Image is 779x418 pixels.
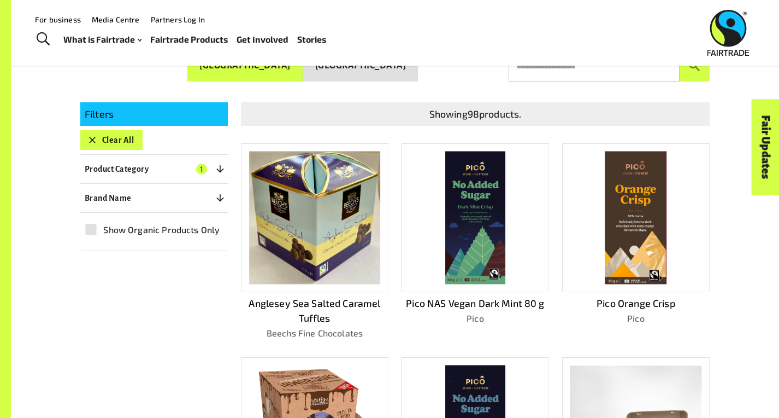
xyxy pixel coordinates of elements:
button: Clear All [80,130,143,150]
a: Get Involved [237,32,288,48]
span: Show Organic Products Only [103,223,220,236]
a: Partners Log In [151,15,205,24]
img: Fairtrade Australia New Zealand logo [707,10,750,56]
a: What is Fairtrade [63,32,141,48]
a: Stories [297,32,326,48]
p: Anglesey Sea Salted Caramel Tuffles [241,296,388,325]
p: Showing 98 products. [245,107,705,121]
p: Pico [402,312,549,325]
p: Pico Orange Crisp [562,296,710,311]
button: Product Category [80,159,228,179]
p: Filters [85,107,223,121]
p: Product Category [85,162,149,176]
p: Pico NAS Vegan Dark Mint 80 g [402,296,549,311]
p: Pico [562,312,710,325]
button: [GEOGRAPHIC_DATA] [187,50,303,82]
span: 1 [196,164,207,175]
a: Pico Orange CrispPico [562,143,710,340]
p: Beechs Fine Chocolates [241,327,388,340]
a: Fairtrade Products [150,32,228,48]
button: Brand Name [80,188,228,208]
a: Anglesey Sea Salted Caramel TufflesBeechs Fine Chocolates [241,143,388,340]
p: Brand Name [85,191,132,205]
a: Pico NAS Vegan Dark Mint 80 gPico [402,143,549,340]
a: Toggle Search [29,26,56,53]
a: Media Centre [92,15,140,24]
button: [GEOGRAPHIC_DATA] [303,50,418,82]
a: For business [35,15,81,24]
